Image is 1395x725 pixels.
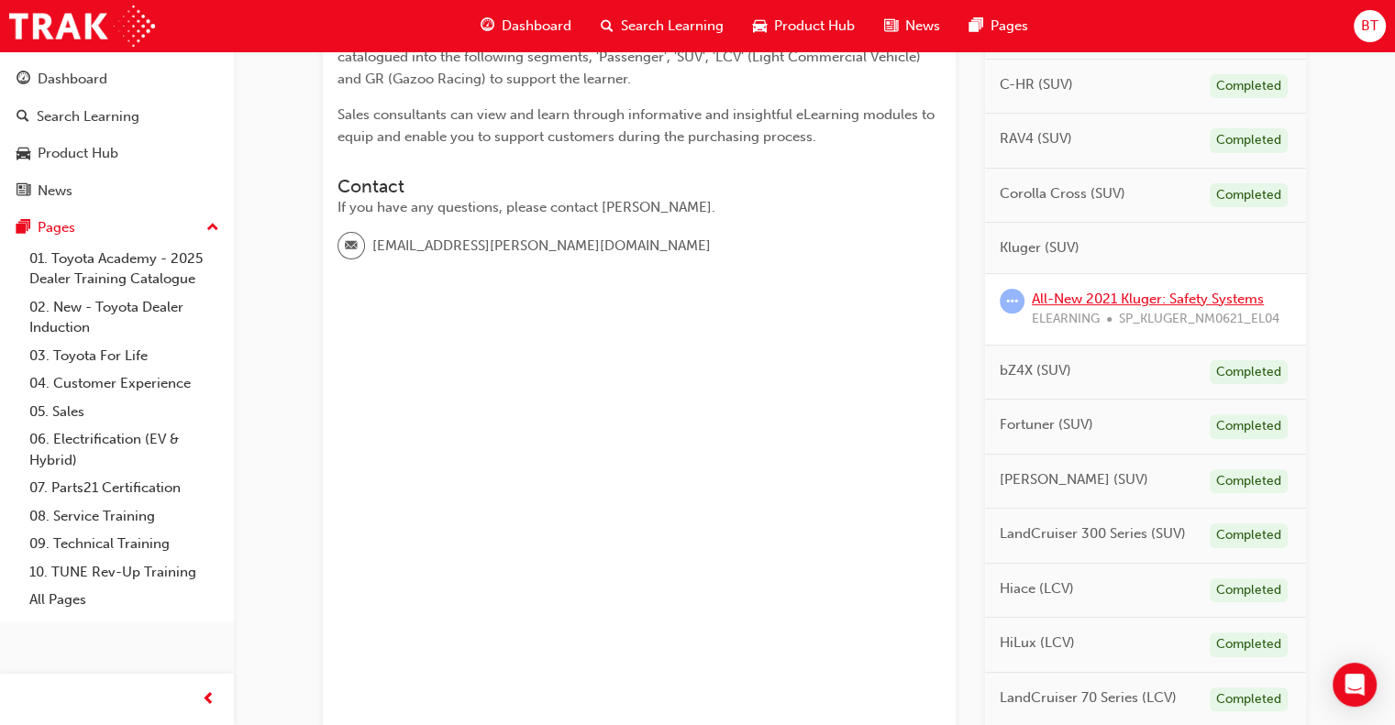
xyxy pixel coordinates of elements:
a: news-iconNews [869,7,955,45]
button: Pages [7,211,227,245]
span: up-icon [206,216,219,240]
a: 04. Customer Experience [22,369,227,398]
span: HiLux (LCV) [1000,632,1075,654]
div: Search Learning [37,106,139,127]
span: pages-icon [17,220,30,236]
span: [EMAIL_ADDRESS][PERSON_NAME][DOMAIN_NAME] [372,236,711,257]
span: email-icon [345,235,358,258]
span: News [905,16,940,37]
span: news-icon [17,183,30,200]
span: The Product knowledge pillar has all of Toyotas innovative and advanced vehicles range catalogued... [338,27,924,87]
span: news-icon [884,15,898,38]
a: Product Hub [7,137,227,170]
span: ELEARNING [1032,309,1100,330]
span: Sales consultants can view and learn through informative and insightful eLearning modules to equi... [338,106,938,145]
div: Completed [1210,687,1288,712]
a: 09. Technical Training [22,530,227,558]
span: Dashboard [502,16,571,37]
div: Dashboard [38,69,107,90]
span: guage-icon [481,15,494,38]
a: 02. New - Toyota Dealer Induction [22,293,227,342]
a: All Pages [22,586,227,614]
span: C-HR (SUV) [1000,74,1073,95]
div: If you have any questions, please contact [PERSON_NAME]. [338,197,941,218]
span: prev-icon [202,688,216,711]
div: Product Hub [38,143,118,164]
div: Completed [1210,632,1288,657]
span: Pages [991,16,1028,37]
a: Search Learning [7,100,227,134]
a: 06. Electrification (EV & Hybrid) [22,425,227,474]
div: Completed [1210,74,1288,99]
div: Completed [1210,360,1288,385]
span: Product Hub [774,16,855,37]
span: search-icon [601,15,614,38]
div: Completed [1210,523,1288,548]
a: 08. Service Training [22,502,227,531]
a: pages-iconPages [955,7,1043,45]
a: 03. Toyota For Life [22,342,227,370]
span: Kluger (SUV) [1000,237,1079,258]
span: car-icon [17,146,30,162]
div: Completed [1210,414,1288,439]
span: RAV4 (SUV) [1000,128,1072,149]
span: Search Learning [621,16,724,37]
span: Hiace (LCV) [1000,578,1074,599]
span: Corolla Cross (SUV) [1000,183,1125,204]
div: Completed [1210,469,1288,494]
span: SP_KLUGER_NM0621_EL04 [1119,309,1279,330]
span: LandCruiser 300 Series (SUV) [1000,523,1186,544]
span: learningRecordVerb_ATTEMPT-icon [1000,289,1024,313]
span: bZ4X (SUV) [1000,360,1071,381]
a: All-New 2021 Kluger: Safety Systems [1032,291,1264,307]
div: Completed [1210,128,1288,153]
a: 07. Parts21 Certification [22,474,227,502]
a: Dashboard [7,62,227,96]
div: Completed [1210,578,1288,603]
span: guage-icon [17,71,30,88]
a: 10. TUNE Rev-Up Training [22,558,227,587]
span: LandCruiser 70 Series (LCV) [1000,687,1177,709]
div: Completed [1210,183,1288,208]
span: search-icon [17,109,29,126]
h3: Contact [338,176,941,197]
div: Open Intercom Messenger [1333,663,1377,707]
a: 05. Sales [22,398,227,426]
a: News [7,174,227,208]
img: Trak [9,5,155,47]
span: BT [1361,16,1378,37]
span: car-icon [753,15,767,38]
button: DashboardSearch LearningProduct HubNews [7,59,227,211]
div: News [38,181,72,202]
a: search-iconSearch Learning [586,7,738,45]
a: guage-iconDashboard [466,7,586,45]
span: [PERSON_NAME] (SUV) [1000,469,1148,490]
button: BT [1354,10,1386,42]
span: Fortuner (SUV) [1000,414,1093,435]
a: car-iconProduct Hub [738,7,869,45]
span: pages-icon [969,15,983,38]
div: Pages [38,217,75,238]
a: 01. Toyota Academy - 2025 Dealer Training Catalogue [22,245,227,293]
